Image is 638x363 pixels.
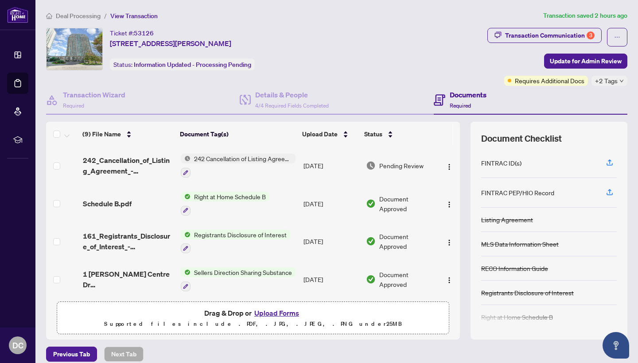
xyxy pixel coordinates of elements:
[379,232,435,251] span: Document Approved
[110,28,154,38] div: Ticket #:
[63,102,84,109] span: Required
[442,197,456,211] button: Logo
[446,201,453,208] img: Logo
[181,154,191,163] img: Status Icon
[191,230,290,239] span: Registrants Disclosure of Interest
[110,38,231,49] span: [STREET_ADDRESS][PERSON_NAME]
[450,89,486,100] h4: Documents
[379,194,435,213] span: Document Approved
[603,332,629,359] button: Open asap
[379,270,435,289] span: Document Approved
[302,129,338,139] span: Upload Date
[181,267,191,277] img: Status Icon
[104,11,107,21] li: /
[181,267,296,291] button: Status IconSellers Direction Sharing Substance
[83,231,174,252] span: 161_Registrants_Disclosure_of_Interest_-_Disposition_of_Property.pdf
[7,7,28,23] img: logo
[366,274,376,284] img: Document Status
[255,89,329,100] h4: Details & People
[57,302,449,335] span: Drag & Drop orUpload FormsSupported files include .PDF, .JPG, .JPEG, .PNG under25MB
[110,12,158,20] span: View Transaction
[595,76,618,86] span: +2 Tags
[587,31,595,39] div: 3
[191,192,269,201] span: Right at Home Schedule B
[83,269,174,290] span: 1 [PERSON_NAME] Centre Dr 1912_Substance_of_Offer.pdf
[56,12,101,20] span: Deal Processing
[181,154,296,178] button: Status Icon242 Cancellation of Listing Agreement - Authority to Offer for Sale
[191,154,296,163] span: 242 Cancellation of Listing Agreement - Authority to Offer for Sale
[181,230,191,239] img: Status Icon
[62,319,443,329] p: Supported files include .PDF, .JPG, .JPEG, .PNG under 25 MB
[446,277,453,284] img: Logo
[450,102,471,109] span: Required
[543,11,627,21] article: Transaction saved 2 hours ago
[481,312,553,322] div: Right at Home Schedule B
[505,28,595,42] div: Transaction Communication
[366,199,376,209] img: Document Status
[181,230,290,254] button: Status IconRegistrants Disclosure of Interest
[366,161,376,170] img: Document Status
[53,347,90,361] span: Previous Tab
[481,239,559,249] div: MLS Data Information Sheet
[82,129,121,139] span: (9) File Name
[83,198,132,209] span: Schedule B.pdf
[481,215,533,224] div: Listing Agreement
[299,122,361,147] th: Upload Date
[481,132,562,145] span: Document Checklist
[110,58,255,70] div: Status:
[481,158,521,168] div: FINTRAC ID(s)
[379,161,424,170] span: Pending Review
[12,339,23,351] span: DC
[481,188,554,197] div: FINTRAC PEP/HIO Record
[619,79,624,83] span: down
[79,122,176,147] th: (9) File Name
[191,267,296,277] span: Sellers Direction Sharing Substance
[181,192,191,201] img: Status Icon
[366,236,376,246] img: Document Status
[442,272,456,286] button: Logo
[134,61,251,69] span: Information Updated - Processing Pending
[46,347,97,362] button: Previous Tab
[300,185,362,223] td: [DATE]
[300,260,362,298] td: [DATE]
[442,158,456,173] button: Logo
[487,28,602,43] button: Transaction Communication3
[63,89,125,100] h4: Transaction Wizard
[134,29,154,37] span: 53126
[446,239,453,246] img: Logo
[481,288,574,297] div: Registrants Disclosure of Interest
[515,76,584,85] span: Requires Additional Docs
[364,129,382,139] span: Status
[204,307,302,319] span: Drag & Drop or
[252,307,302,319] button: Upload Forms
[446,163,453,170] img: Logo
[255,102,329,109] span: 4/4 Required Fields Completed
[181,192,269,216] button: Status IconRight at Home Schedule B
[47,28,102,70] img: IMG-E12381104_1.jpg
[361,122,436,147] th: Status
[176,122,298,147] th: Document Tag(s)
[544,54,627,69] button: Update for Admin Review
[46,13,52,19] span: home
[300,223,362,261] td: [DATE]
[104,347,144,362] button: Next Tab
[550,54,622,68] span: Update for Admin Review
[300,147,362,185] td: [DATE]
[481,263,548,273] div: RECO Information Guide
[83,155,174,176] span: 242_Cancellation_of_Listing_Agreement_-_Authority_to_Offer_for_Sale_-_PropTx-[PERSON_NAME].pdf
[442,234,456,248] button: Logo
[614,34,620,40] span: ellipsis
